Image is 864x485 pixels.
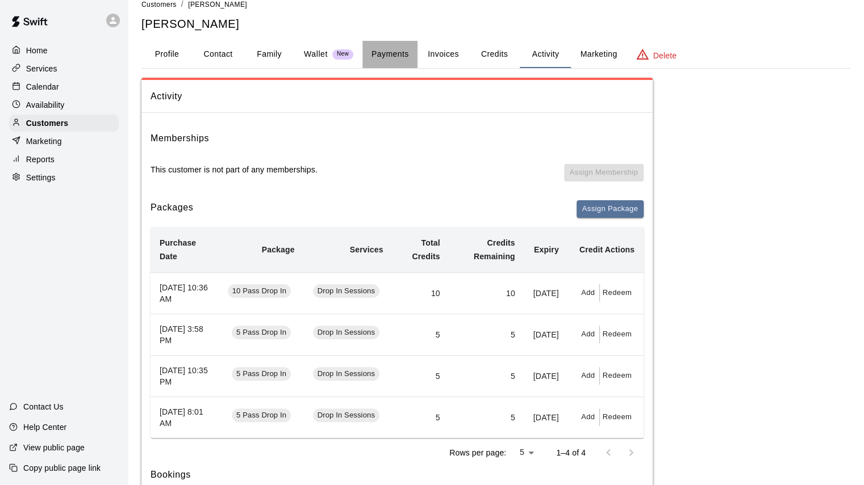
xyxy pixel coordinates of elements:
[23,401,64,412] p: Contact Us
[151,397,219,438] th: [DATE] 8:01 AM
[262,245,295,254] b: Package
[232,329,295,338] a: 5 Pass Drop In
[449,355,524,397] td: 5
[449,314,524,355] td: 5
[392,314,449,355] td: 5
[232,410,291,421] span: 5 Pass Drop In
[313,369,379,379] span: Drop In Sessions
[23,421,66,433] p: Help Center
[564,164,644,191] span: You don't have any memberships
[9,60,119,77] a: Services
[232,369,291,379] span: 5 Pass Drop In
[332,50,353,58] span: New
[392,355,449,397] td: 5
[577,367,600,385] button: Add
[26,154,55,165] p: Reports
[524,355,568,397] td: [DATE]
[23,442,85,453] p: View public page
[313,286,379,297] span: Drop In Sessions
[141,41,850,68] div: basic tabs example
[9,169,119,186] a: Settings
[26,99,65,111] p: Availability
[232,327,291,338] span: 5 Pass Drop In
[577,200,644,218] button: Assign Package
[151,89,644,104] span: Activity
[449,447,506,458] p: Rows per page:
[449,272,524,314] td: 10
[474,238,515,261] b: Credits Remaining
[232,412,295,421] a: 5 Pass Drop In
[653,50,677,61] p: Delete
[449,397,524,438] td: 5
[151,272,219,314] th: [DATE] 10:36 AM
[193,41,244,68] button: Contact
[151,227,644,438] table: simple table
[9,78,119,95] a: Calendar
[412,238,440,261] b: Total Credits
[9,42,119,59] a: Home
[141,1,177,9] span: Customers
[188,1,247,9] span: [PERSON_NAME]
[577,408,600,426] button: Add
[350,245,383,254] b: Services
[524,397,568,438] td: [DATE]
[9,96,119,113] a: Availability
[151,314,219,355] th: [DATE] 3:58 PM
[579,245,635,254] b: Credit Actions
[577,284,600,302] button: Add
[26,45,48,56] p: Home
[577,326,600,343] button: Add
[151,355,219,397] th: [DATE] 10:35 PM
[9,151,119,168] a: Reports
[556,447,586,458] p: 1–4 of 4
[571,41,626,68] button: Marketing
[141,41,193,68] button: Profile
[26,136,62,147] p: Marketing
[151,467,644,482] h6: Bookings
[26,117,68,129] p: Customers
[228,288,295,297] a: 10 Pass Drop In
[511,444,538,461] div: 5
[600,408,635,426] button: Redeem
[9,133,119,150] a: Marketing
[392,272,449,314] td: 10
[362,41,418,68] button: Payments
[600,367,635,385] button: Redeem
[600,284,635,302] button: Redeem
[232,370,295,379] a: 5 Pass Drop In
[418,41,469,68] button: Invoices
[392,397,449,438] td: 5
[524,272,568,314] td: [DATE]
[244,41,295,68] button: Family
[313,410,379,421] span: Drop In Sessions
[160,238,196,261] b: Purchase Date
[151,131,209,146] h6: Memberships
[534,245,559,254] b: Expiry
[26,81,59,92] p: Calendar
[469,41,520,68] button: Credits
[26,172,56,183] p: Settings
[520,41,571,68] button: Activity
[141,16,850,32] h5: [PERSON_NAME]
[151,200,193,218] h6: Packages
[600,326,635,343] button: Redeem
[228,286,291,297] span: 10 Pass Drop In
[524,314,568,355] td: [DATE]
[26,63,57,74] p: Services
[9,115,119,132] a: Customers
[151,164,318,175] p: This customer is not part of any memberships.
[313,327,379,338] span: Drop In Sessions
[23,462,101,474] p: Copy public page link
[304,48,328,60] p: Wallet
